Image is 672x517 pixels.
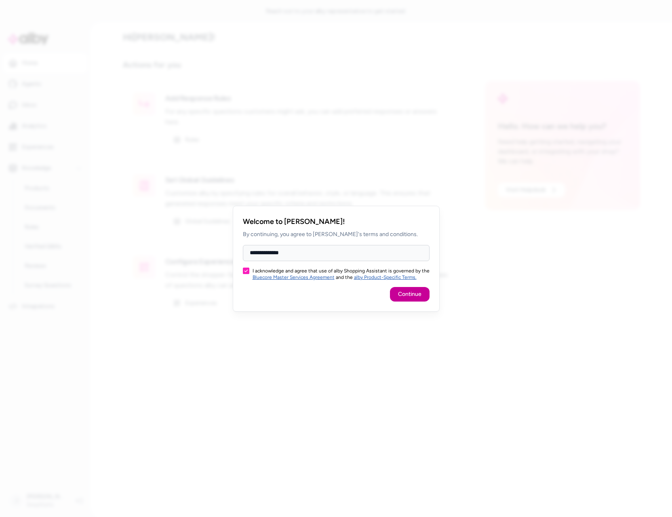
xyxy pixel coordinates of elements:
label: I acknowledge and agree that use of alby Shopping Assistant is governed by the and the [253,268,430,281]
a: Bluecore Master Services Agreement [253,274,335,280]
a: alby Product-Specific Terms. [354,274,417,280]
h2: Welcome to [PERSON_NAME]! [243,216,430,227]
p: By continuing, you agree to [PERSON_NAME]'s terms and conditions. [243,230,430,238]
button: Continue [390,287,430,302]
